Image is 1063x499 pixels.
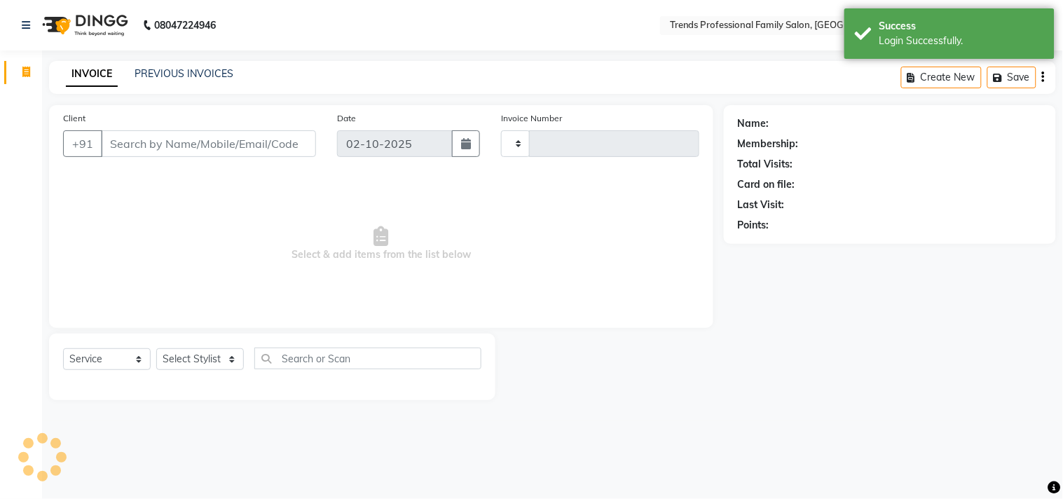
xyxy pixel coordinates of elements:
[154,6,216,45] b: 08047224946
[879,34,1044,48] div: Login Successfully.
[738,198,785,212] div: Last Visit:
[879,19,1044,34] div: Success
[135,67,233,80] a: PREVIOUS INVOICES
[738,137,799,151] div: Membership:
[738,116,769,131] div: Name:
[337,112,356,125] label: Date
[63,112,85,125] label: Client
[738,177,795,192] div: Card on file:
[987,67,1036,88] button: Save
[501,112,562,125] label: Invoice Number
[63,130,102,157] button: +91
[738,157,793,172] div: Total Visits:
[901,67,982,88] button: Create New
[63,174,699,314] span: Select & add items from the list below
[66,62,118,87] a: INVOICE
[254,348,481,369] input: Search or Scan
[101,130,316,157] input: Search by Name/Mobile/Email/Code
[738,218,769,233] div: Points:
[36,6,132,45] img: logo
